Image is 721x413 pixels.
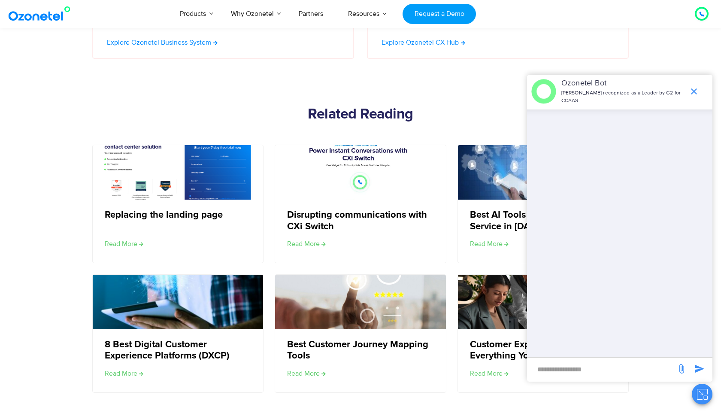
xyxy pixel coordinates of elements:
[105,368,143,379] a: Read more about 8 Best Digital Customer Experience Platforms (DXCP)
[105,210,223,221] a: Replacing the landing page
[287,210,433,232] a: Disrupting communications with CXi Switch
[287,339,433,362] a: Best Customer Journey Mapping Tools
[382,39,465,46] a: Explore Ozonetel CX Hub
[287,239,326,249] a: Read more about Disrupting communications with CXi Switch
[691,360,708,377] span: send message
[107,39,211,46] span: Explore Ozonetel Business System
[470,368,509,379] a: Read more about Customer Experience Analytics: Everything You Need To Know
[92,106,629,123] h2: Related Reading
[685,83,703,100] span: end chat or minimize
[561,89,685,105] p: [PERSON_NAME] recognized as a Leader by G2 for CCAAS
[107,39,218,46] a: Explore Ozonetel Business System
[692,384,712,404] button: Close chat
[403,4,476,24] a: Request a Demo
[561,78,685,89] p: Ozonetel Bot
[470,339,615,362] a: Customer Experience Analytics: Everything You Need To Know
[105,239,143,249] a: Read more about Replacing the landing page
[470,239,509,249] a: Read more about Best AI Tools for Customer Service in 2024
[287,368,326,379] a: Read more about Best Customer Journey Mapping Tools
[105,339,250,362] a: 8 Best Digital Customer Experience Platforms (DXCP)
[531,79,556,104] img: header
[673,360,690,377] span: send message
[531,362,672,377] div: new-msg-input
[470,210,615,232] a: Best AI Tools for Customer Service in [DATE]
[382,39,459,46] span: Explore Ozonetel CX Hub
